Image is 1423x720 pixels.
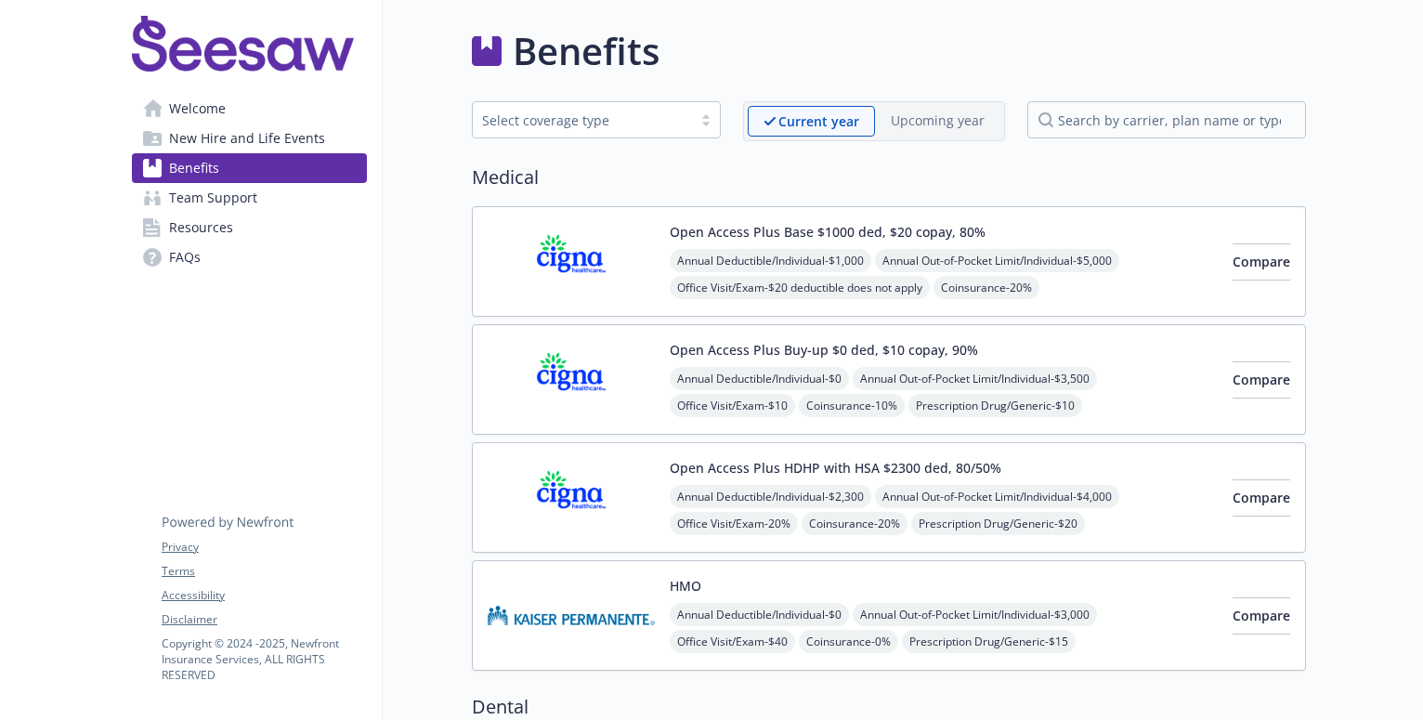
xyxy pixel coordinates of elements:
button: Open Access Plus Base $1000 ded, $20 copay, 80% [670,222,986,242]
span: Benefits [169,153,219,183]
span: Annual Out-of-Pocket Limit/Individual - $3,500 [853,367,1097,390]
button: Compare [1233,597,1290,635]
a: New Hire and Life Events [132,124,367,153]
span: Compare [1233,371,1290,388]
span: Compare [1233,607,1290,624]
p: Upcoming year [891,111,985,130]
span: Coinsurance - 0% [799,630,898,653]
a: Terms [162,563,366,580]
span: Coinsurance - 20% [802,512,907,535]
a: Accessibility [162,587,366,604]
h2: Medical [472,164,1306,191]
button: Open Access Plus HDHP with HSA $2300 ded, 80/50% [670,458,1001,478]
a: FAQs [132,242,367,272]
span: Resources [169,213,233,242]
span: Annual Deductible/Individual - $2,300 [670,485,871,508]
span: Prescription Drug/Generic - $10 [908,394,1082,417]
h1: Benefits [513,23,659,79]
input: search by carrier, plan name or type [1027,101,1306,138]
span: Team Support [169,183,257,213]
span: Annual Deductible/Individual - $0 [670,367,849,390]
a: Privacy [162,539,366,556]
span: Compare [1233,489,1290,506]
span: Office Visit/Exam - $10 [670,394,795,417]
span: Coinsurance - 20% [933,276,1039,299]
span: FAQs [169,242,201,272]
span: Coinsurance - 10% [799,394,905,417]
span: Prescription Drug/Generic - $15 [902,630,1076,653]
span: Annual Out-of-Pocket Limit/Individual - $4,000 [875,485,1119,508]
a: Disclaimer [162,611,366,628]
button: HMO [670,576,701,596]
a: Team Support [132,183,367,213]
button: Open Access Plus Buy-up $0 ded, $10 copay, 90% [670,340,978,360]
a: Benefits [132,153,367,183]
span: Annual Deductible/Individual - $1,000 [670,249,871,272]
div: Select coverage type [482,111,683,130]
span: Annual Out-of-Pocket Limit/Individual - $5,000 [875,249,1119,272]
span: Annual Deductible/Individual - $0 [670,603,849,626]
a: Resources [132,213,367,242]
span: Upcoming year [875,106,1000,137]
span: Office Visit/Exam - 20% [670,512,798,535]
p: Copyright © 2024 - 2025 , Newfront Insurance Services, ALL RIGHTS RESERVED [162,635,366,683]
p: Current year [778,111,859,131]
span: Office Visit/Exam - $20 deductible does not apply [670,276,930,299]
img: CIGNA carrier logo [488,340,655,419]
span: Office Visit/Exam - $40 [670,630,795,653]
span: Compare [1233,253,1290,270]
span: Welcome [169,94,226,124]
span: Prescription Drug/Generic - $20 [911,512,1085,535]
img: CIGNA carrier logo [488,458,655,537]
span: New Hire and Life Events [169,124,325,153]
a: Welcome [132,94,367,124]
button: Compare [1233,243,1290,281]
button: Compare [1233,479,1290,517]
img: CIGNA carrier logo [488,222,655,301]
button: Compare [1233,361,1290,399]
img: Kaiser Permanente Insurance Company carrier logo [488,576,655,655]
span: Annual Out-of-Pocket Limit/Individual - $3,000 [853,603,1097,626]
